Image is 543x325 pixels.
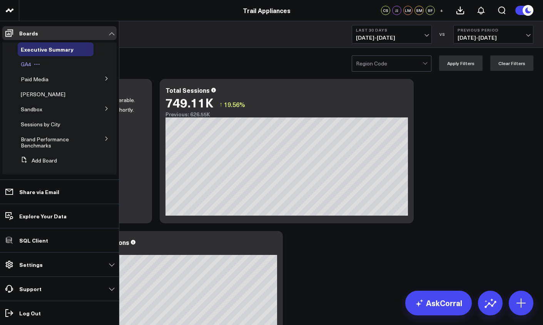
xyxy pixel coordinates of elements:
button: Last 30 Days[DATE]-[DATE] [352,25,432,44]
a: GA4 [21,61,31,67]
b: Previous Period [458,28,529,32]
span: [DATE] - [DATE] [458,35,529,41]
p: Explore Your Data [19,213,67,219]
div: LM [403,6,413,15]
button: Previous Period[DATE]-[DATE] [453,25,533,44]
a: Log Out [2,306,117,320]
button: Add Board [18,154,57,168]
a: Trail Appliances [243,6,291,15]
div: BF [426,6,435,15]
b: Last 30 Days [356,28,428,32]
span: [PERSON_NAME] [21,90,65,98]
span: [DATE] - [DATE] [356,35,428,41]
p: Boards [19,30,38,36]
p: Log Out [19,310,41,316]
span: 19.56% [224,100,245,109]
div: SM [414,6,424,15]
p: Settings [19,261,43,268]
span: Brand Performance Benchmarks [21,136,69,149]
a: AskCorral [405,291,472,315]
div: CS [381,6,390,15]
a: Sandbox [21,106,42,112]
a: Executive Summary [21,46,74,52]
p: Share via Email [19,189,59,195]
span: Sandbox [21,106,42,113]
p: Support [19,286,42,292]
button: Apply Filters [439,55,483,71]
a: Paid Media [21,76,48,82]
p: SQL Client [19,237,48,243]
span: GA4 [21,60,31,68]
a: Brand Performance Benchmarks [21,136,84,149]
span: + [440,8,443,13]
span: ↑ [219,99,222,109]
div: JJ [392,6,401,15]
a: Sessions by City [21,121,60,127]
div: Previous: 626.55K [165,111,408,117]
button: + [437,6,446,15]
div: VS [436,32,449,37]
div: Total Sessions [165,86,210,94]
div: 749.11K [165,95,214,109]
span: Sessions by City [21,121,60,128]
a: SQL Client [2,233,117,247]
span: Paid Media [21,75,48,83]
span: Executive Summary [21,45,74,53]
a: [PERSON_NAME] [21,91,65,97]
button: Clear Filters [490,55,533,71]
